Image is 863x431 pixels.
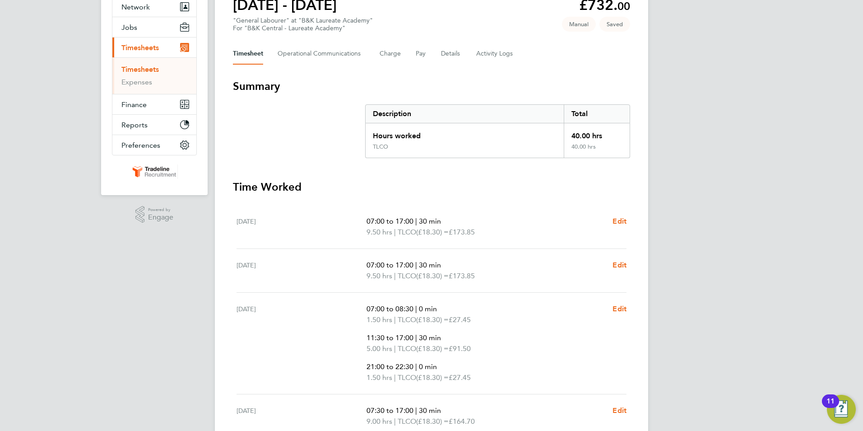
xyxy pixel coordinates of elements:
div: 11 [826,401,835,413]
span: | [415,406,417,415]
span: 0 min [419,305,437,313]
span: Engage [148,214,173,221]
button: Timesheets [112,37,196,57]
span: TLCO [398,343,416,354]
button: Details [441,43,462,65]
a: Edit [612,405,626,416]
button: Operational Communications [278,43,365,65]
div: 40.00 hrs [564,143,630,158]
a: Go to home page [112,164,197,179]
span: (£18.30) = [416,417,449,426]
div: "General Labourer" at "B&K Laureate Academy" [233,17,373,32]
span: 30 min [419,217,441,225]
span: (£18.30) = [416,272,449,280]
span: Reports [121,121,148,129]
span: (£18.30) = [416,228,449,236]
span: Preferences [121,141,160,150]
span: | [394,228,396,236]
span: 9.00 hrs [367,417,392,426]
span: 9.50 hrs [367,272,392,280]
span: £173.85 [449,272,475,280]
span: 30 min [419,333,441,342]
span: £27.45 [449,373,471,382]
div: 40.00 hrs [564,123,630,143]
button: Open Resource Center, 11 new notifications [827,395,856,424]
button: Reports [112,115,196,135]
a: Edit [612,216,626,227]
span: | [394,373,396,382]
span: TLCO [398,271,416,281]
div: Total [564,105,630,123]
span: Edit [612,217,626,225]
div: Hours worked [366,123,564,143]
span: 07:00 to 08:30 [367,305,413,313]
span: 30 min [419,406,441,415]
span: 07:30 to 17:00 [367,406,413,415]
span: £164.70 [449,417,475,426]
span: Powered by [148,206,173,214]
span: 11:30 to 17:00 [367,333,413,342]
h3: Summary [233,79,630,94]
span: 1.50 hrs [367,373,392,382]
a: Powered byEngage [135,206,174,223]
span: 30 min [419,261,441,269]
div: Description [366,105,564,123]
span: | [415,362,417,371]
span: TLCO [398,372,416,383]
span: This timesheet was manually created. [562,17,596,32]
span: 5.00 hrs [367,344,392,353]
span: 21:00 to 22:30 [367,362,413,371]
div: [DATE] [237,260,367,281]
h3: Time Worked [233,180,630,194]
span: £91.50 [449,344,471,353]
a: Edit [612,260,626,271]
button: Charge [380,43,401,65]
a: Edit [612,304,626,314]
span: £173.85 [449,228,475,236]
span: Edit [612,305,626,313]
span: Timesheets [121,43,159,52]
button: Timesheet [233,43,263,65]
span: TLCO [398,314,416,325]
span: £27.45 [449,315,471,324]
div: [DATE] [237,405,367,427]
a: Timesheets [121,65,159,74]
span: 07:00 to 17:00 [367,217,413,225]
span: | [394,344,396,353]
button: Activity Logs [476,43,514,65]
span: | [394,417,396,426]
span: | [415,261,417,269]
span: Jobs [121,23,137,32]
button: Finance [112,94,196,114]
span: (£18.30) = [416,315,449,324]
span: Finance [121,100,147,109]
span: | [394,315,396,324]
div: Summary [365,104,630,158]
div: For "B&K Central - Laureate Academy" [233,24,373,32]
span: | [394,272,396,280]
span: (£18.30) = [416,344,449,353]
span: TLCO [398,227,416,238]
div: [DATE] [237,304,367,383]
a: Expenses [121,78,152,86]
span: Edit [612,261,626,269]
span: | [415,305,417,313]
span: 0 min [419,362,437,371]
span: | [415,217,417,225]
span: TLCO [398,416,416,427]
img: tradelinerecruitment-logo-retina.png [131,164,178,179]
span: (£18.30) = [416,373,449,382]
span: 9.50 hrs [367,228,392,236]
span: This timesheet is Saved. [599,17,630,32]
button: Jobs [112,17,196,37]
span: 07:00 to 17:00 [367,261,413,269]
button: Preferences [112,135,196,155]
div: TLCO [373,143,388,150]
div: Timesheets [112,57,196,94]
div: [DATE] [237,216,367,238]
span: | [415,333,417,342]
span: 1.50 hrs [367,315,392,324]
span: Edit [612,406,626,415]
span: Network [121,3,150,11]
button: Pay [416,43,427,65]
